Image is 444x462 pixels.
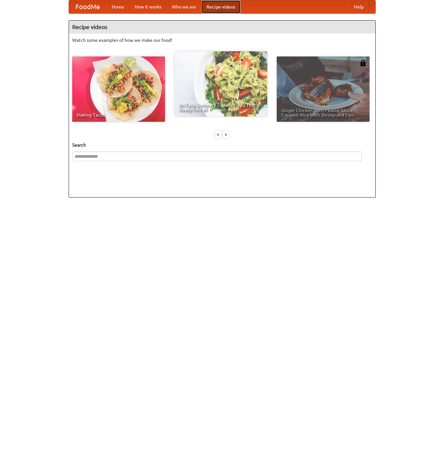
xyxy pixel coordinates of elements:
div: « [215,130,221,138]
p: Watch some examples of how we make our food! [72,37,372,43]
a: An Easy, Summery Tomato Pasta That's Ready for Fall [174,51,267,117]
img: 483408.png [360,60,366,66]
a: Recipe videos [201,0,240,13]
h5: Search [72,142,372,148]
a: Home [107,0,129,13]
div: » [223,130,229,138]
span: Making Tacos [77,113,160,117]
a: How it works [129,0,167,13]
a: Help [349,0,369,13]
a: Making Tacos [72,56,165,122]
h4: Recipe videos [69,21,375,34]
a: FoodMe [69,0,107,13]
a: Who we are [167,0,201,13]
span: An Easy, Summery Tomato Pasta That's Ready for Fall [179,103,263,112]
